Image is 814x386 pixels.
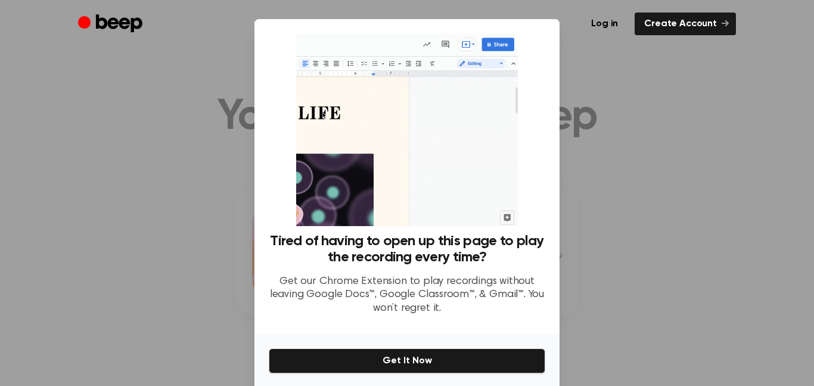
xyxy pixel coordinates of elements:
[635,13,736,35] a: Create Account
[78,13,145,36] a: Beep
[296,33,517,226] img: Beep extension in action
[269,348,545,373] button: Get It Now
[582,13,627,35] a: Log in
[269,275,545,316] p: Get our Chrome Extension to play recordings without leaving Google Docs™, Google Classroom™, & Gm...
[269,233,545,265] h3: Tired of having to open up this page to play the recording every time?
